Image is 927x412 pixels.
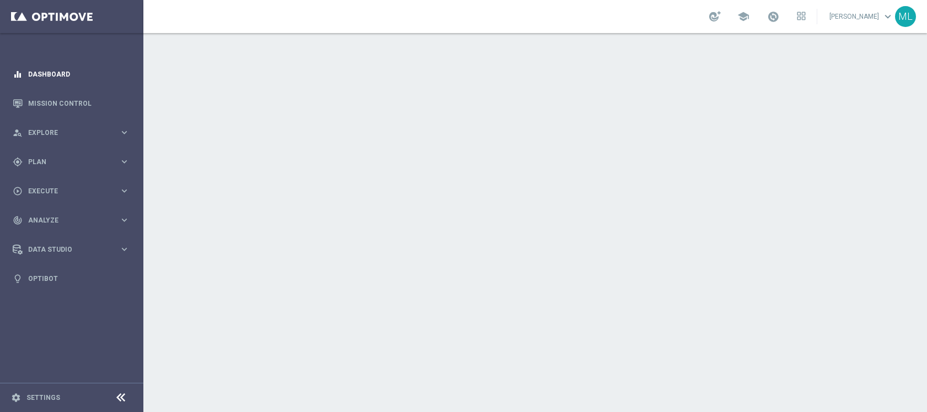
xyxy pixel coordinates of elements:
div: ML [895,6,916,27]
i: play_circle_outline [13,186,23,196]
div: Optibot [13,264,130,293]
button: equalizer Dashboard [12,70,130,79]
button: play_circle_outline Execute keyboard_arrow_right [12,187,130,196]
span: keyboard_arrow_down [882,10,894,23]
div: Analyze [13,215,119,225]
button: gps_fixed Plan keyboard_arrow_right [12,158,130,166]
i: track_changes [13,215,23,225]
a: Dashboard [28,59,130,89]
i: settings [11,393,21,403]
button: person_search Explore keyboard_arrow_right [12,128,130,137]
div: Data Studio [13,245,119,254]
button: Data Studio keyboard_arrow_right [12,245,130,254]
div: Dashboard [13,59,130,89]
span: Plan [28,159,119,165]
span: Explore [28,129,119,136]
i: keyboard_arrow_right [119,186,130,196]
a: Mission Control [28,89,130,118]
span: Data Studio [28,246,119,253]
i: lightbulb [13,274,23,284]
a: Settings [26,394,60,401]
div: Execute [13,186,119,196]
i: keyboard_arrow_right [119,156,130,167]
span: Execute [28,188,119,194]
i: gps_fixed [13,157,23,167]
a: [PERSON_NAME]keyboard_arrow_down [828,8,895,25]
i: equalizer [13,69,23,79]
button: track_changes Analyze keyboard_arrow_right [12,216,130,225]
i: keyboard_arrow_right [119,127,130,138]
i: keyboard_arrow_right [119,215,130,225]
div: Explore [13,128,119,138]
i: keyboard_arrow_right [119,244,130,254]
button: Mission Control [12,99,130,108]
span: school [737,10,749,23]
div: Mission Control [13,89,130,118]
div: Plan [13,157,119,167]
i: person_search [13,128,23,138]
a: Optibot [28,264,130,293]
button: lightbulb Optibot [12,274,130,283]
span: Analyze [28,217,119,224]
